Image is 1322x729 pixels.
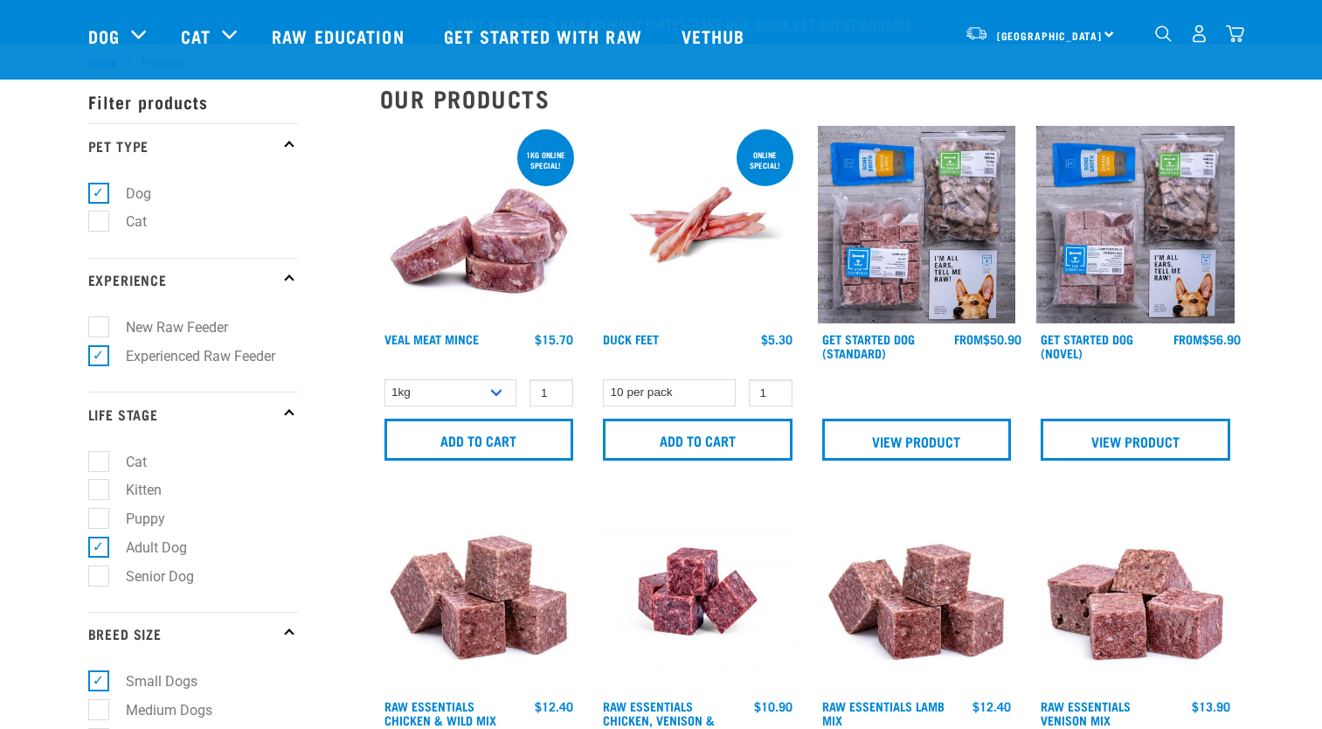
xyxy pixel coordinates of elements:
img: NSP Dog Standard Update [818,126,1016,324]
a: View Product [1041,419,1230,461]
a: Vethub [664,1,767,71]
a: Cat [181,23,211,49]
img: 1113 RE Venison Mix 01 [1036,492,1235,691]
label: Kitten [98,479,169,501]
img: Chicken Venison mix 1655 [599,492,797,691]
div: $56.90 [1173,332,1241,346]
p: Life Stage [88,392,298,435]
label: New Raw Feeder [98,316,235,338]
div: 1kg online special! [517,142,574,178]
div: $5.30 [761,332,793,346]
input: Add to cart [603,419,793,461]
a: Veal Meat Mince [384,336,479,342]
img: van-moving.png [965,25,988,41]
a: Dog [88,23,120,49]
label: Cat [98,451,154,473]
img: ?1041 RE Lamb Mix 01 [818,492,1016,691]
img: home-icon-1@2x.png [1155,25,1172,42]
div: ONLINE SPECIAL! [737,142,793,178]
div: $13.90 [1192,699,1230,713]
img: 1160 Veal Meat Mince Medallions 01 [380,126,578,324]
span: FROM [1173,336,1202,342]
a: Get started with Raw [426,1,664,71]
span: FROM [954,336,983,342]
div: $50.90 [954,332,1021,346]
img: NSP Dog Novel Update [1036,126,1235,324]
p: Filter products [88,80,298,123]
a: Duck Feet [603,336,659,342]
label: Dog [98,183,158,205]
img: user.png [1190,24,1208,43]
a: Raw Essentials Venison Mix [1041,703,1131,723]
img: Raw Essentials Duck Feet Raw Meaty Bones For Dogs [599,126,797,324]
a: Raw Education [254,1,426,71]
label: Cat [98,211,154,233]
label: Small Dogs [98,670,204,692]
p: Experience [88,258,298,302]
label: Experienced Raw Feeder [98,345,282,367]
div: $12.40 [535,699,573,713]
h2: Our Products [380,85,1235,112]
label: Adult Dog [98,537,194,559]
p: Breed Size [88,612,298,656]
img: home-icon@2x.png [1226,24,1244,43]
div: $15.70 [535,332,573,346]
a: Get Started Dog (Standard) [822,336,915,356]
a: Raw Essentials Chicken & Wild Mix [384,703,496,723]
input: 1 [529,379,573,406]
label: Senior Dog [98,566,201,587]
input: Add to cart [384,419,574,461]
div: $12.40 [972,699,1011,713]
a: Raw Essentials Lamb Mix [822,703,945,723]
a: View Product [822,419,1012,461]
p: Pet Type [88,123,298,167]
a: Get Started Dog (Novel) [1041,336,1133,356]
label: Puppy [98,508,172,530]
img: Pile Of Cubed Chicken Wild Meat Mix [380,492,578,691]
div: $10.90 [754,699,793,713]
span: [GEOGRAPHIC_DATA] [997,32,1103,38]
input: 1 [749,379,793,406]
label: Medium Dogs [98,699,219,721]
